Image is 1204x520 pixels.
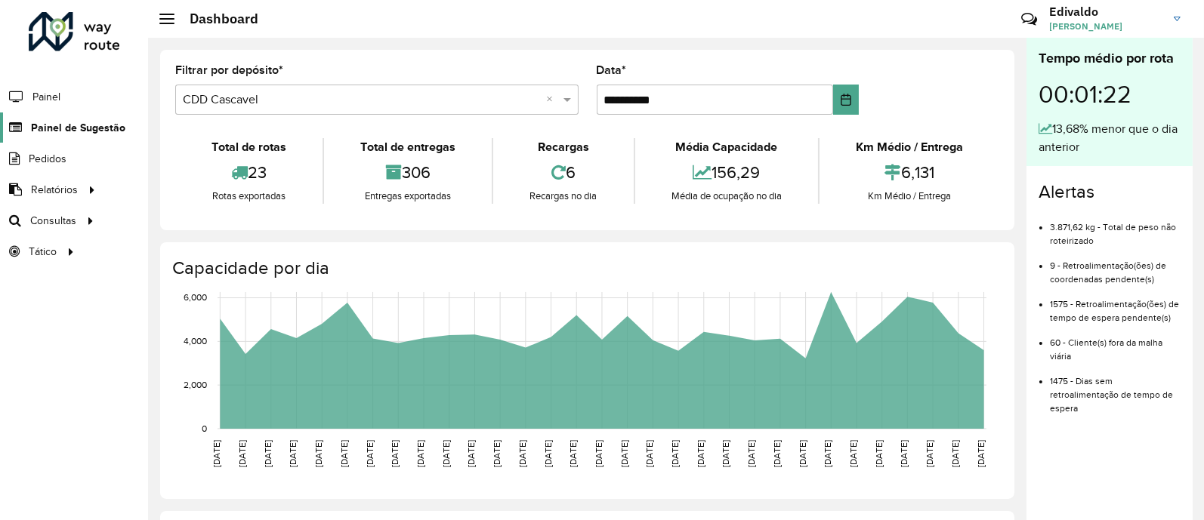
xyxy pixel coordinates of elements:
text: [DATE] [313,440,323,467]
li: 9 - Retroalimentação(ões) de coordenadas pendente(s) [1050,248,1181,286]
span: Relatórios [31,182,78,198]
text: [DATE] [339,440,349,467]
text: [DATE] [390,440,400,467]
li: 1475 - Dias sem retroalimentação de tempo de espera [1050,363,1181,415]
h3: Edivaldo [1049,5,1162,19]
div: Recargas [497,138,629,156]
div: Total de rotas [179,138,319,156]
li: 60 - Cliente(s) fora da malha viária [1050,325,1181,363]
h2: Dashboard [174,11,258,27]
text: [DATE] [900,440,909,467]
span: Painel [32,89,60,105]
a: Contato Rápido [1013,3,1045,35]
div: Entregas exportadas [328,189,488,204]
label: Data [597,61,627,79]
text: [DATE] [798,440,807,467]
div: Rotas exportadas [179,189,319,204]
h4: Alertas [1039,181,1181,203]
span: [PERSON_NAME] [1049,20,1162,33]
span: Clear all [547,91,560,109]
div: 13,68% menor que o dia anterior [1039,120,1181,156]
text: [DATE] [594,440,604,467]
span: Painel de Sugestão [31,120,125,136]
text: [DATE] [211,440,221,467]
span: Tático [29,244,57,260]
text: [DATE] [746,440,756,467]
label: Filtrar por depósito [175,61,283,79]
div: 156,29 [639,156,814,189]
text: [DATE] [925,440,934,467]
li: 3.871,62 kg - Total de peso não roteirizado [1050,209,1181,248]
text: [DATE] [772,440,782,467]
h4: Capacidade por dia [172,257,999,279]
div: 6,131 [823,156,996,189]
span: Consultas [30,213,76,229]
text: [DATE] [619,440,629,467]
text: 0 [202,423,207,433]
div: 23 [179,156,319,189]
text: [DATE] [237,440,247,467]
text: [DATE] [696,440,705,467]
button: Choose Date [833,85,859,115]
text: [DATE] [441,440,451,467]
text: [DATE] [543,440,553,467]
text: [DATE] [415,440,425,467]
div: Total de entregas [328,138,488,156]
text: [DATE] [823,440,832,467]
li: 1575 - Retroalimentação(ões) de tempo de espera pendente(s) [1050,286,1181,325]
text: [DATE] [874,440,884,467]
text: [DATE] [976,440,986,467]
div: Tempo médio por rota [1039,48,1181,69]
text: [DATE] [568,440,578,467]
text: 6,000 [184,293,207,303]
div: 306 [328,156,488,189]
text: [DATE] [466,440,476,467]
text: 2,000 [184,380,207,389]
div: Km Médio / Entrega [823,189,996,204]
text: 4,000 [184,337,207,346]
div: Recargas no dia [497,189,629,204]
text: [DATE] [950,440,960,467]
text: [DATE] [670,440,680,467]
text: [DATE] [721,440,731,467]
div: Km Médio / Entrega [823,138,996,156]
text: [DATE] [263,440,273,467]
text: [DATE] [517,440,527,467]
text: [DATE] [288,440,298,467]
text: [DATE] [365,440,375,467]
div: Média de ocupação no dia [639,189,814,204]
text: [DATE] [492,440,502,467]
div: 00:01:22 [1039,69,1181,120]
span: Pedidos [29,151,66,167]
div: Média Capacidade [639,138,814,156]
text: [DATE] [848,440,858,467]
div: 6 [497,156,629,189]
text: [DATE] [644,440,654,467]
